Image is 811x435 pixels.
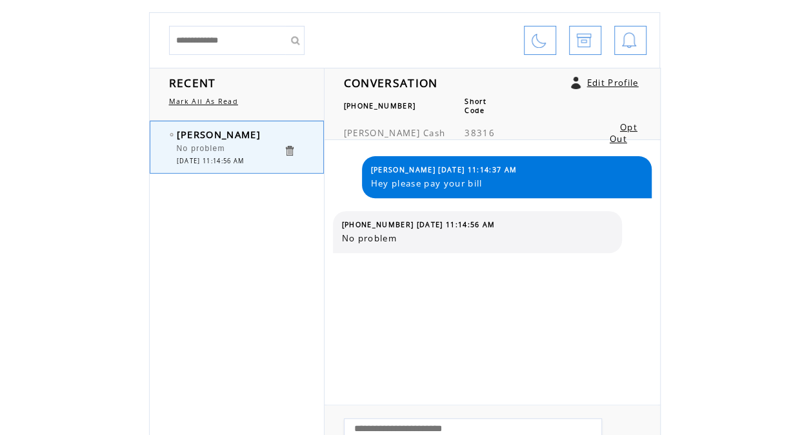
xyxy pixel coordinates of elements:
a: Click to delete these messgaes [283,145,295,157]
span: [DATE] 11:14:56 AM [177,157,245,165]
span: No problem [177,144,225,153]
input: Submit [285,26,305,55]
img: archive.png [576,26,592,56]
span: [PERSON_NAME] [344,127,420,139]
img: bulletEmpty.png [170,133,174,136]
span: [PERSON_NAME] [DATE] 11:14:37 AM [371,165,517,174]
a: Opt Out [610,121,637,145]
span: 38316 [465,127,495,139]
span: Short Code [465,97,486,115]
span: [PHONE_NUMBER] [DATE] 11:14:56 AM [342,220,496,229]
span: RECENT [169,75,216,90]
span: [PERSON_NAME] [177,128,261,141]
a: Mark All As Read [169,97,238,106]
span: Cash [423,127,445,139]
a: Edit Profile [587,77,639,88]
span: CONVERSATION [344,75,438,90]
span: Hey please pay your bill [371,177,642,189]
span: No problem [342,232,613,244]
img: dnd.png [531,26,546,56]
img: bell.png [621,26,637,56]
a: Click to edit user profile [571,77,581,89]
span: [PHONE_NUMBER] [344,101,416,110]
